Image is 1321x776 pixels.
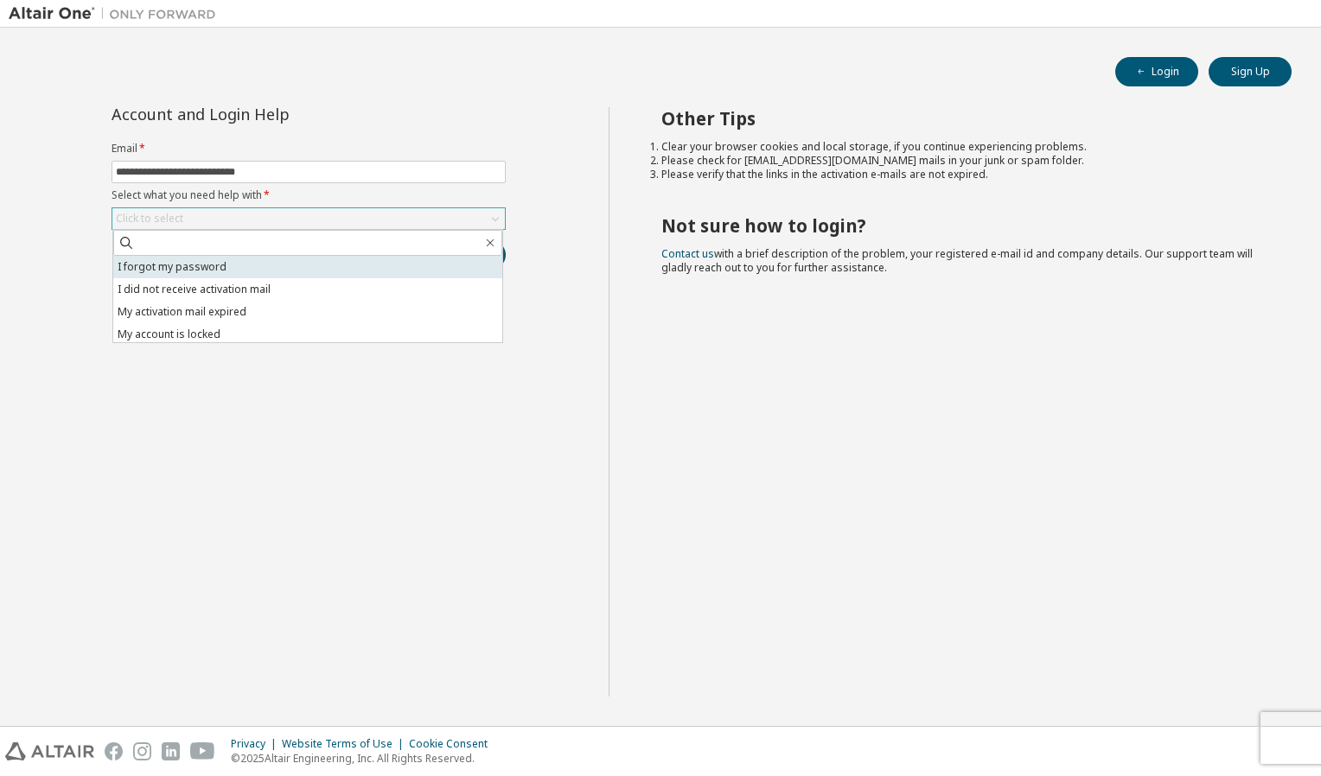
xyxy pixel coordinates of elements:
[661,168,1261,181] li: Please verify that the links in the activation e-mails are not expired.
[661,246,714,261] a: Contact us
[661,107,1261,130] h2: Other Tips
[112,142,506,156] label: Email
[661,214,1261,237] h2: Not sure how to login?
[113,256,502,278] li: I forgot my password
[1209,57,1292,86] button: Sign Up
[282,737,409,751] div: Website Terms of Use
[661,140,1261,154] li: Clear your browser cookies and local storage, if you continue experiencing problems.
[661,246,1253,275] span: with a brief description of the problem, your registered e-mail id and company details. Our suppo...
[105,742,123,760] img: facebook.svg
[112,208,505,229] div: Click to select
[231,737,282,751] div: Privacy
[1115,57,1198,86] button: Login
[116,212,183,226] div: Click to select
[231,751,498,766] p: © 2025 Altair Engineering, Inc. All Rights Reserved.
[162,742,180,760] img: linkedin.svg
[133,742,151,760] img: instagram.svg
[409,737,498,751] div: Cookie Consent
[5,742,94,760] img: altair_logo.svg
[112,107,427,121] div: Account and Login Help
[9,5,225,22] img: Altair One
[112,188,506,202] label: Select what you need help with
[661,154,1261,168] li: Please check for [EMAIL_ADDRESS][DOMAIN_NAME] mails in your junk or spam folder.
[190,742,215,760] img: youtube.svg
